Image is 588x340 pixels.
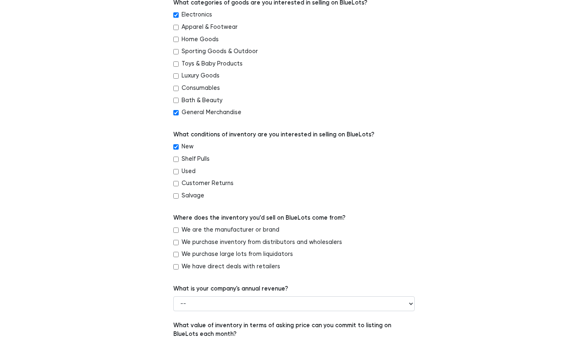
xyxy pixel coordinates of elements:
[182,250,293,259] label: We purchase large lots from liquidators
[173,86,179,91] input: Consumables
[182,108,241,117] label: General Merchandise
[182,23,238,32] label: Apparel & Footwear
[182,191,204,200] label: Salvage
[173,181,179,186] input: Customer Returns
[173,98,179,103] input: Bath & Beauty
[173,252,179,257] input: We purchase large lots from liquidators
[182,71,220,80] label: Luxury Goods
[182,47,258,56] label: Sporting Goods & Outdoor
[173,157,179,162] input: Shelf Pulls
[182,155,210,164] label: Shelf Pulls
[182,10,212,19] label: Electronics
[182,225,279,234] label: We are the manufacturer or brand
[182,179,234,188] label: Customer Returns
[173,240,179,245] input: We purchase inventory from distributors and wholesalers
[173,193,179,199] input: Salvage
[173,144,179,150] input: New
[182,84,220,93] label: Consumables
[182,167,196,176] label: Used
[173,169,179,174] input: Used
[173,12,179,18] input: Electronics
[182,238,342,247] label: We purchase inventory from distributors and wholesalers
[182,35,219,44] label: Home Goods
[173,110,179,115] input: General Merchandise
[182,262,280,271] label: We have direct deals with retailers
[182,59,243,68] label: Toys & Baby Products
[173,49,179,54] input: Sporting Goods & Outdoor
[173,61,179,67] input: Toys & Baby Products
[182,96,222,105] label: Bath & Beauty
[173,73,179,79] input: Luxury Goods
[173,37,179,42] input: Home Goods
[182,142,194,151] label: New
[173,321,415,339] label: What value of inventory in terms of asking price can you commit to listing on BlueLots each month?
[173,25,179,30] input: Apparel & Footwear
[173,264,179,270] input: We have direct deals with retailers
[173,130,374,139] label: What conditions of inventory are you interested in selling on BlueLots?
[173,213,345,223] label: Where does the inventory you’d sell on BlueLots come from?
[173,284,288,293] label: What is your company's annual revenue?
[173,227,179,233] input: We are the manufacturer or brand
